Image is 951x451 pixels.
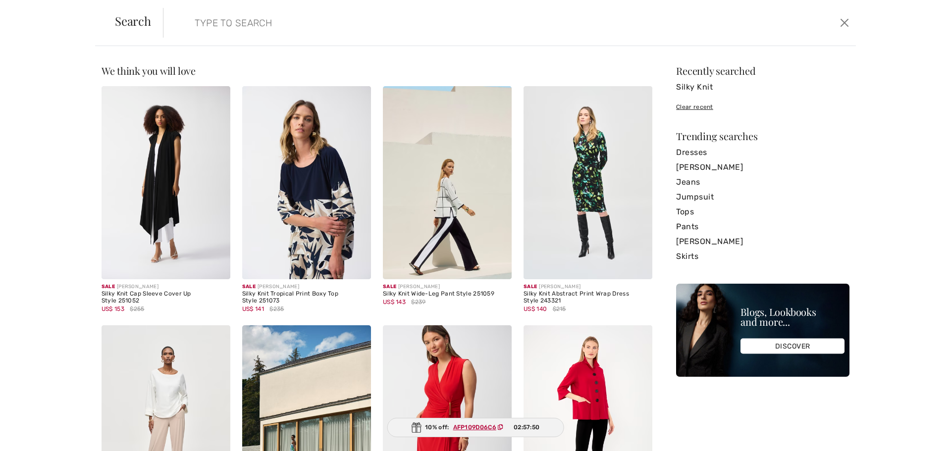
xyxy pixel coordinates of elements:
[102,291,230,304] div: Silky Knit Cap Sleeve Cover Up Style 251052
[524,283,652,291] div: [PERSON_NAME]
[102,284,115,290] span: Sale
[676,160,849,175] a: [PERSON_NAME]
[676,219,849,234] a: Pants
[676,204,849,219] a: Tops
[740,339,845,354] div: DISCOVER
[242,305,264,312] span: US$ 141
[383,291,512,298] div: Silky Knit Wide-Leg Pant Style 251059
[740,307,845,327] div: Blogs, Lookbooks and more...
[524,86,652,279] img: Silky Knit Abstract Print Wrap Dress Style 243321. Black/Multi
[411,298,425,306] span: $239
[383,86,512,279] img: Silky Knit Wide-Leg Pant Style 251059. Black/Vanilla
[676,145,849,160] a: Dresses
[102,64,196,77] span: We think you will love
[524,291,652,304] div: Silky Knit Abstract Print Wrap Dress Style 243321
[102,305,124,312] span: US$ 153
[242,283,371,291] div: [PERSON_NAME]
[115,15,151,27] span: Search
[453,424,496,431] ins: AFP109D06C6
[676,190,849,204] a: Jumpsuit
[242,284,256,290] span: Sale
[102,86,230,279] img: Silky Knit Cap Sleeve Cover Up Style 251052. Black
[130,304,144,313] span: $255
[676,66,849,76] div: Recently searched
[514,423,539,432] span: 02:57:50
[383,299,406,305] span: US$ 143
[524,284,537,290] span: Sale
[412,422,422,433] img: Gift.svg
[553,304,566,313] span: $215
[676,234,849,249] a: [PERSON_NAME]
[676,175,849,190] a: Jeans
[269,304,284,313] span: $235
[242,86,371,279] img: Silky Knit Tropical Print Boxy Top Style 251073. Vanilla/Multi
[383,283,512,291] div: [PERSON_NAME]
[387,418,564,437] div: 10% off:
[837,15,852,31] button: Close
[676,80,849,95] a: Silky Knit
[676,284,849,377] img: Blogs, Lookbooks and more...
[102,283,230,291] div: [PERSON_NAME]
[22,7,43,16] span: Help
[676,249,849,264] a: Skirts
[242,291,371,304] div: Silky Knit Tropical Print Boxy Top Style 251073
[187,8,675,38] input: TYPE TO SEARCH
[676,131,849,141] div: Trending searches
[524,305,547,312] span: US$ 140
[676,102,849,111] div: Clear recent
[383,284,396,290] span: Sale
